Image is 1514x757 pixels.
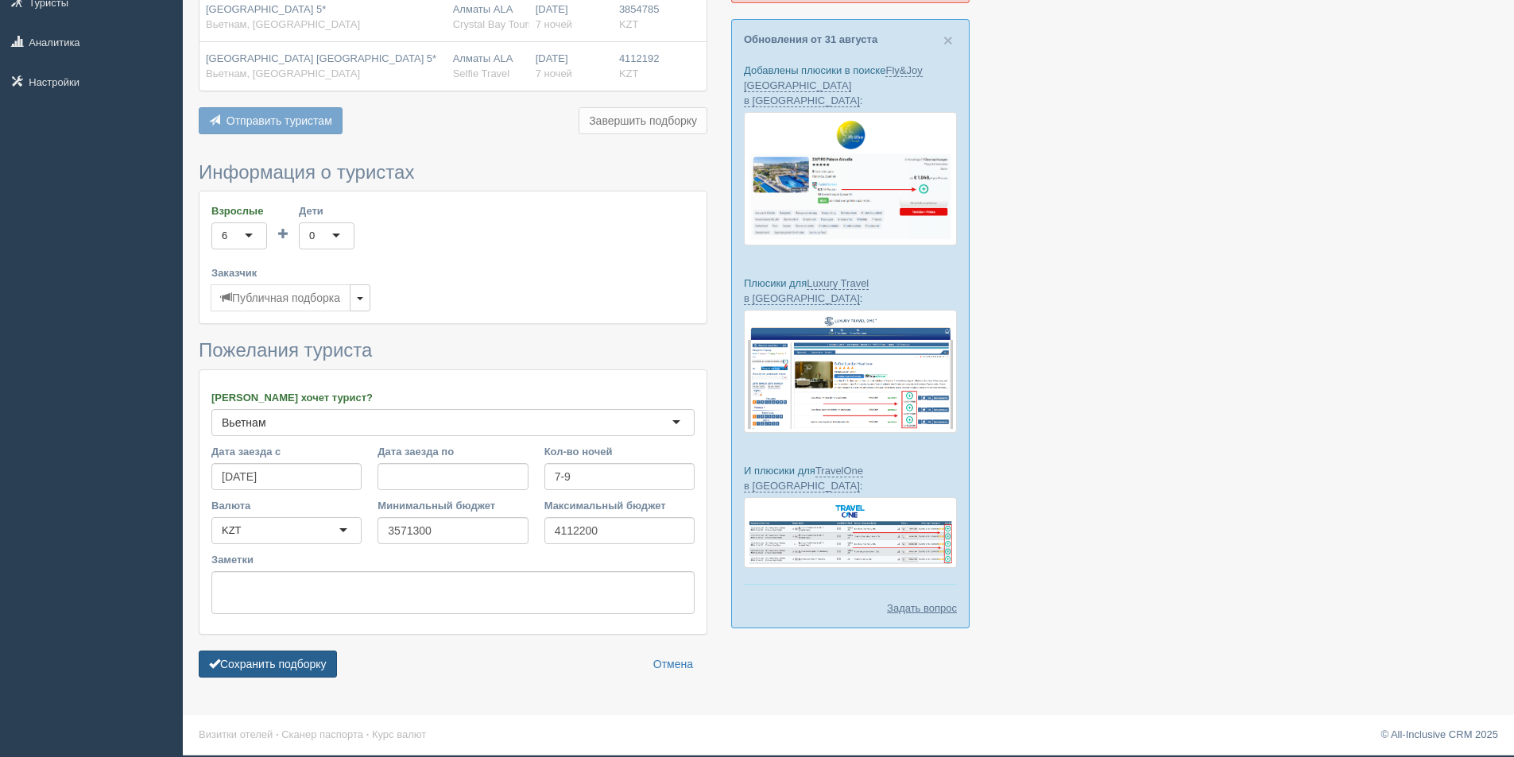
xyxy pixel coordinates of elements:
label: [PERSON_NAME] хочет турист? [211,390,695,405]
img: travel-one-%D0%BF%D1%96%D0%B4%D0%B1%D1%96%D1%80%D0%BA%D0%B0-%D1%81%D1%80%D0%BC-%D0%B4%D0%BB%D1%8F... [744,497,957,568]
label: Взрослые [211,203,267,218]
a: © All-Inclusive CRM 2025 [1380,728,1498,740]
span: Вьетнам, [GEOGRAPHIC_DATA] [206,68,360,79]
label: Кол-во ночей [544,444,695,459]
span: [GEOGRAPHIC_DATA] 5* [206,3,326,15]
img: luxury-travel-%D0%BF%D0%BE%D0%B4%D0%B1%D0%BE%D1%80%D0%BA%D0%B0-%D1%81%D1%80%D0%BC-%D0%B4%D0%BB%D1... [744,310,957,432]
p: И плюсики для : [744,463,957,493]
span: [GEOGRAPHIC_DATA] [GEOGRAPHIC_DATA] 5* [206,52,436,64]
span: KZT [619,68,639,79]
div: [DATE] [536,2,606,32]
span: Пожелания туриста [199,339,372,361]
label: Дата заезда по [378,444,528,459]
label: Заказчик [211,265,695,280]
div: Алматы ALA [453,52,523,81]
a: Fly&Joy [GEOGRAPHIC_DATA] в [GEOGRAPHIC_DATA] [744,64,923,107]
label: Максимальный бюджет [544,498,695,513]
p: Плюсики для : [744,276,957,306]
span: 7 ночей [536,18,572,30]
span: KZT [619,18,639,30]
div: Алматы ALA [453,2,523,32]
label: Заметки [211,552,695,567]
div: Вьетнам [222,415,266,431]
div: 0 [309,228,315,244]
span: · [276,728,279,740]
div: KZT [222,523,242,539]
a: TravelOne в [GEOGRAPHIC_DATA] [744,465,863,492]
a: Визитки отелей [199,728,273,740]
button: Close [943,32,953,48]
button: Публичная подборка [211,284,350,311]
input: 7-10 или 7,10,14 [544,463,695,490]
label: Дата заезда с [211,444,362,459]
img: fly-joy-de-proposal-crm-for-travel-agency.png [744,112,957,245]
a: Задать вопрос [887,601,957,616]
span: · [366,728,370,740]
label: Валюта [211,498,362,513]
span: Отправить туристам [227,114,332,127]
label: Минимальный бюджет [378,498,528,513]
span: 3854785 [619,3,660,15]
p: Добавлены плюсики в поиске : [744,63,957,108]
a: Сканер паспорта [281,728,363,740]
div: 6 [222,228,227,244]
a: Обновления от 31 августа [744,33,877,45]
a: Курс валют [372,728,426,740]
span: 7 ночей [536,68,572,79]
button: Сохранить подборку [199,651,337,678]
div: [DATE] [536,52,606,81]
a: Отмена [643,651,703,678]
button: Отправить туристам [199,107,343,134]
h3: Информация о туристах [199,162,707,183]
span: Crystal Bay Tours [453,18,534,30]
span: Вьетнам, [GEOGRAPHIC_DATA] [206,18,360,30]
span: 4112192 [619,52,660,64]
button: Завершить подборку [579,107,707,134]
a: Luxury Travel в [GEOGRAPHIC_DATA] [744,277,869,305]
label: Дети [299,203,354,218]
span: Selfie Travel [453,68,510,79]
span: × [943,31,953,49]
